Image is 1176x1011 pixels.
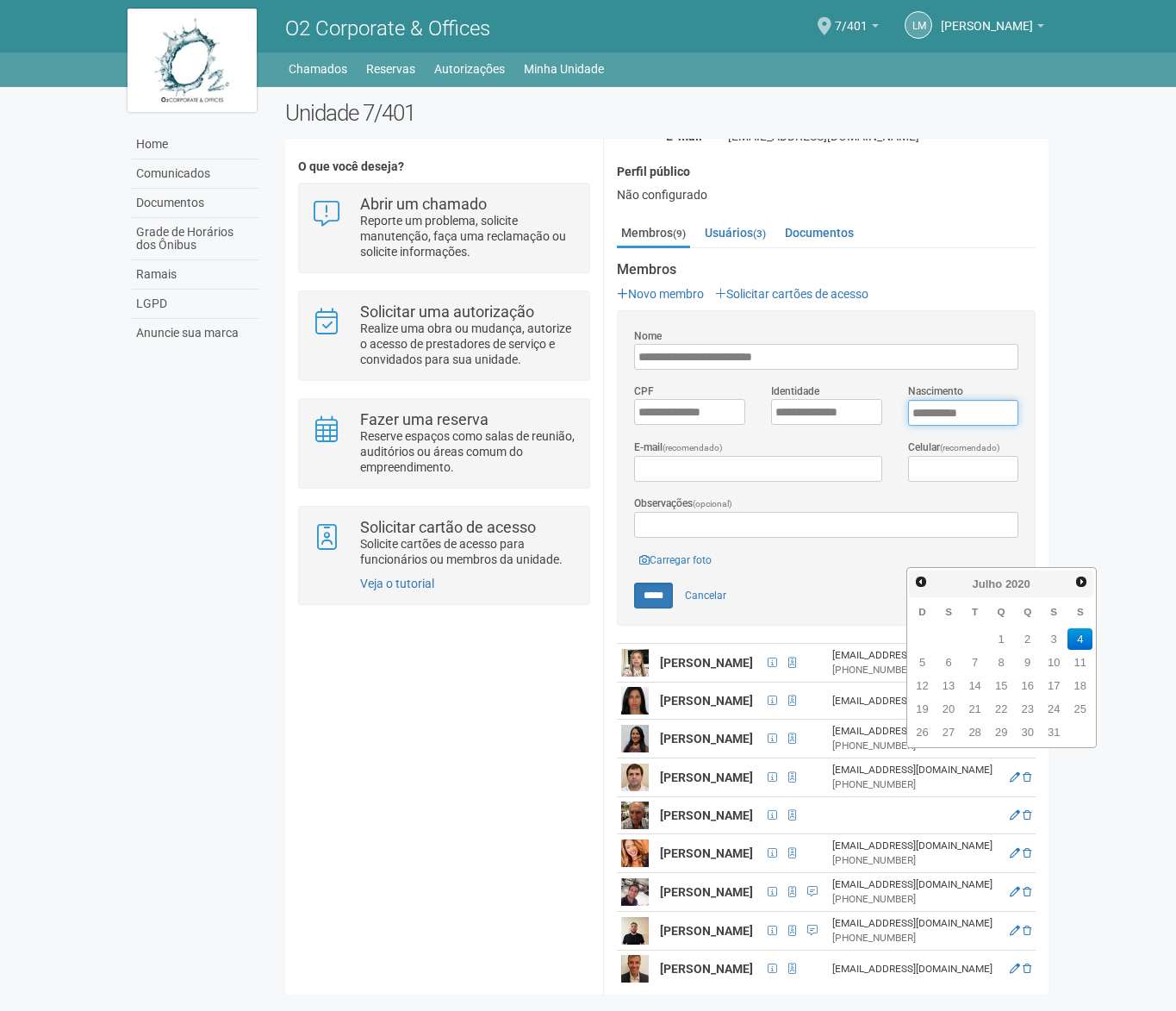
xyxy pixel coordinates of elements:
a: Minha Unidade [524,57,604,81]
strong: [PERSON_NAME] [660,924,753,938]
div: [EMAIL_ADDRESS][DOMAIN_NAME] [832,916,1000,931]
a: 27 [936,721,961,743]
div: Não configurado [617,187,1036,203]
p: Reporte um problema, solicite manutenção, faça uma reclamação ou solicite informações. [360,213,576,259]
a: Fazer uma reserva Reserve espaços como salas de reunião, auditórios ou áreas comum do empreendime... [312,412,576,475]
a: Cancelar [675,583,736,608]
small: (3) [753,228,766,240]
div: [EMAIL_ADDRESS][DOMAIN_NAME] [832,839,1000,853]
a: Membros(9) [617,220,690,248]
strong: [PERSON_NAME] [660,885,753,899]
a: 5 [910,652,935,673]
strong: [PERSON_NAME] [660,694,753,708]
span: Domingo [918,606,925,617]
span: 7/401 [835,3,868,33]
p: Realize uma obra ou mudança, autorize o acesso de prestadores de serviço e convidados para sua un... [360,321,576,367]
h4: O que você deseja? [298,160,590,173]
a: 26 [910,721,935,743]
strong: Solicitar uma autorização [360,303,534,321]
a: 22 [989,698,1014,720]
div: [EMAIL_ADDRESS][DOMAIN_NAME] [832,694,1000,708]
span: 2020 [1005,577,1030,590]
a: 12 [910,675,935,696]
a: 6 [936,652,961,673]
label: Nome [634,328,662,344]
a: Excluir membro [1023,809,1031,821]
a: 15 [989,675,1014,696]
strong: [PERSON_NAME] [660,732,753,746]
a: 24 [1042,698,1067,720]
label: Identidade [771,384,819,399]
a: 7 [962,652,987,673]
a: Carregar foto [634,551,717,570]
a: Excluir membro [1023,925,1031,937]
a: Documentos [781,220,858,246]
div: [EMAIL_ADDRESS][DOMAIN_NAME] [832,962,1000,977]
a: 17 [1042,675,1067,696]
strong: Fazer uma reserva [360,410,488,428]
a: Comunicados [132,159,259,189]
span: O2 Corporate & Offices [285,16,490,41]
a: 16 [1015,675,1040,696]
a: Editar membro [1010,809,1020,821]
strong: Membros [617,262,1036,278]
a: Editar membro [1010,925,1020,937]
span: Julho [973,577,1003,590]
span: Sexta [1050,606,1057,617]
strong: [PERSON_NAME] [660,808,753,822]
strong: [PERSON_NAME] [660,771,753,784]
a: 4 [1067,628,1092,650]
span: (recomendado) [663,443,723,452]
a: Excluir membro [1023,963,1031,975]
label: CPF [634,384,654,399]
img: user.png [621,802,649,829]
a: Próximo [1072,572,1092,592]
a: Veja o tutorial [360,577,434,590]
label: E-mail [634,440,723,456]
h4: Perfil público [617,165,1036,178]
a: 8 [989,652,1014,673]
a: Home [132,130,259,159]
img: user.png [621,649,649,677]
a: 13 [936,675,961,696]
a: Editar membro [1010,847,1020,859]
h2: Unidade 7/401 [285,100,1049,126]
a: 21 [962,698,987,720]
a: 19 [910,698,935,720]
a: 10 [1042,652,1067,673]
img: user.png [621,917,649,945]
a: Documentos [132,189,259,218]
a: Anuncie sua marca [132,319,259,347]
a: Editar membro [1010,963,1020,975]
img: user.png [621,839,649,867]
a: Chamados [289,57,347,81]
a: Anterior [911,572,930,592]
strong: E-mail [666,129,702,143]
a: 2 [1015,628,1040,650]
div: [EMAIL_ADDRESS][DOMAIN_NAME] [832,724,1000,739]
a: 7/401 [835,22,879,35]
a: [PERSON_NAME] [941,22,1044,35]
label: Observações [634,496,732,512]
span: Anterior [914,575,928,589]
div: [PHONE_NUMBER] [832,853,1000,868]
a: Usuários(3) [700,220,770,246]
a: 11 [1067,652,1092,673]
a: Excluir membro [1023,847,1031,859]
a: Solicitar cartões de acesso [715,287,868,301]
strong: [PERSON_NAME] [660,962,753,976]
a: Excluir membro [1023,771,1031,783]
a: Solicitar uma autorização Realize uma obra ou mudança, autorize o acesso de prestadores de serviç... [312,304,576,367]
span: Quinta [1024,606,1031,617]
small: (9) [673,228,686,240]
a: Novo membro [617,287,704,301]
div: [PHONE_NUMBER] [832,892,1000,907]
img: logo.jpg [128,9,257,112]
span: Próximo [1074,575,1088,589]
span: Quarta [998,606,1005,617]
a: Excluir membro [1023,886,1031,898]
a: 31 [1042,721,1067,743]
img: user.png [621,725,649,752]
div: [PHONE_NUMBER] [832,777,1000,792]
a: LM [905,11,932,39]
